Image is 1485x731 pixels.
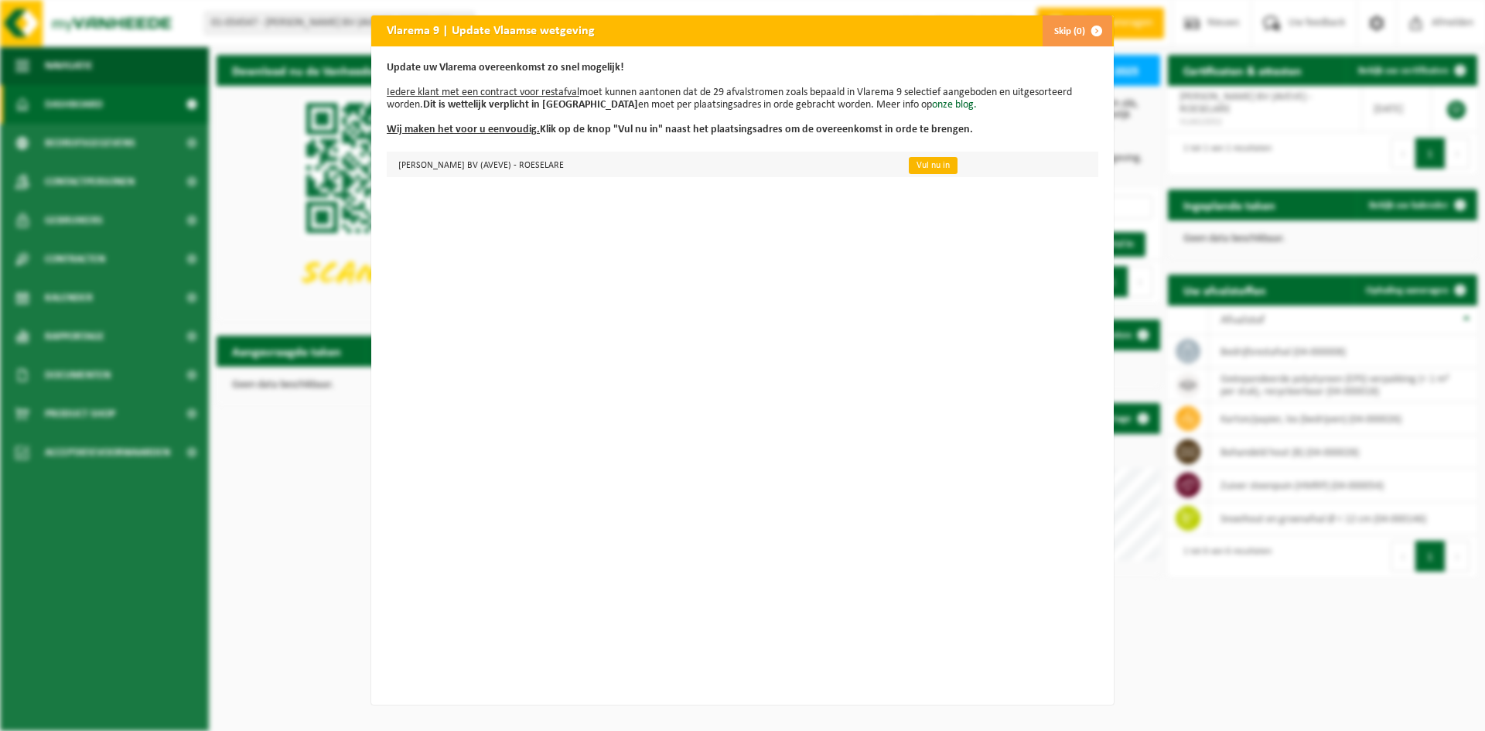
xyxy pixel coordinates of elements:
[387,87,579,98] u: Iedere klant met een contract voor restafval
[387,124,540,135] u: Wij maken het voor u eenvoudig.
[387,62,624,73] b: Update uw Vlarema overeenkomst zo snel mogelijk!
[423,99,638,111] b: Dit is wettelijk verplicht in [GEOGRAPHIC_DATA]
[387,124,973,135] b: Klik op de knop "Vul nu in" naast het plaatsingsadres om de overeenkomst in orde te brengen.
[371,15,610,45] h2: Vlarema 9 | Update Vlaamse wetgeving
[1042,15,1112,46] button: Skip (0)
[909,157,958,174] a: Vul nu in
[932,99,977,111] a: onze blog.
[387,62,1098,136] p: moet kunnen aantonen dat de 29 afvalstromen zoals bepaald in Vlarema 9 selectief aangeboden en ui...
[387,152,896,177] td: [PERSON_NAME] BV (AVEVE) - ROESELARE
